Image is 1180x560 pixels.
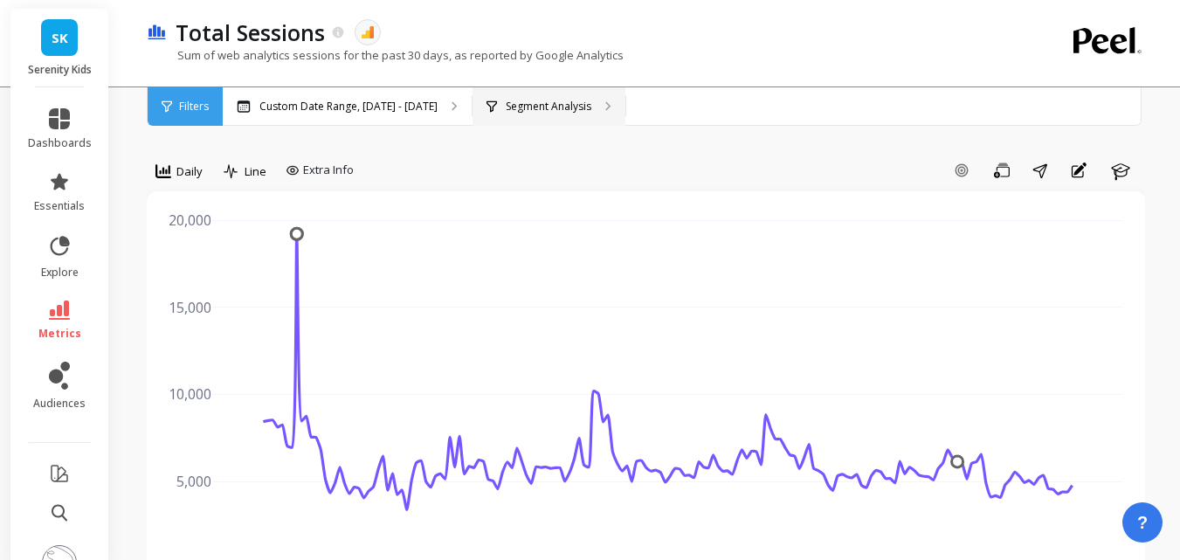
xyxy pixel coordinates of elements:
p: Serenity Kids [28,63,92,77]
p: Total Sessions [176,17,325,47]
span: ? [1137,510,1148,535]
span: explore [41,266,79,280]
span: dashboards [28,136,92,150]
button: ? [1122,502,1163,543]
span: Filters [179,100,209,114]
span: Extra Info [303,162,354,179]
p: Segment Analysis [506,100,591,114]
span: metrics [38,327,81,341]
span: Daily [176,163,203,180]
span: SK [52,28,68,48]
span: Line [245,163,266,180]
span: audiences [33,397,86,411]
img: api.google_analytics_4.svg [360,24,376,40]
span: essentials [34,199,85,213]
p: Sum of web analytics sessions for the past 30 days, as reported by Google Analytics [147,47,624,63]
img: header icon [147,24,167,41]
p: Custom Date Range, [DATE] - [DATE] [259,100,438,114]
